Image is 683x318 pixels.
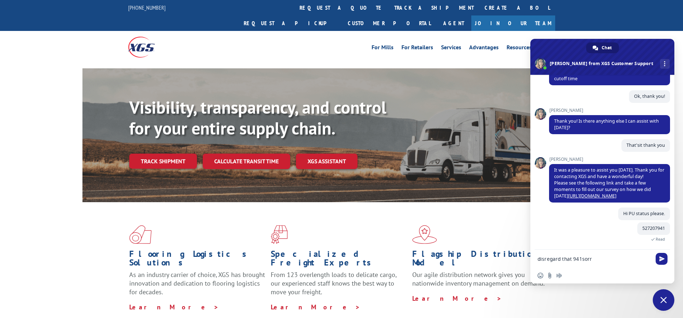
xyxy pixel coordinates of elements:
[656,237,665,242] span: Read
[471,15,555,31] a: Join Our Team
[626,142,665,148] span: That'sit thank you
[554,167,664,199] span: It was a pleasure to assist you [DATE]. Thank you for contacting XGS and have a wonderful day! Pl...
[203,154,290,169] a: Calculate transit time
[412,225,437,244] img: xgs-icon-flagship-distribution-model-red
[412,294,502,303] a: Learn More >
[342,15,436,31] a: Customer Portal
[441,45,461,53] a: Services
[412,250,548,271] h1: Flagship Distribution Model
[568,193,616,199] a: [URL][DOMAIN_NAME]
[554,118,659,131] span: Thank you! Is there anything else I can assist with [DATE]?
[549,157,670,162] span: [PERSON_NAME]
[129,250,265,271] h1: Flooring Logistics Solutions
[538,273,543,278] span: Insert an emoji
[129,271,265,296] span: As an industry carrier of choice, XGS has brought innovation and dedication to flooring logistics...
[436,15,471,31] a: Agent
[129,303,219,311] a: Learn More >
[623,210,665,217] span: Hi PU status please.
[129,96,386,139] b: Visibility, transparency, and control for your entire supply chain.
[296,154,358,169] a: XGS ASSISTANT
[507,45,532,53] a: Resources
[538,250,653,268] textarea: Compose your message...
[271,271,407,303] p: From 123 overlength loads to delicate cargo, our experienced staff knows the best way to move you...
[469,45,499,53] a: Advantages
[602,42,612,53] span: Chat
[642,225,665,231] span: 527207941
[128,4,166,11] a: [PHONE_NUMBER]
[653,289,674,311] a: Close chat
[412,271,545,287] span: Our agile distribution network gives you nationwide inventory management on demand.
[556,273,562,278] span: Audio message
[271,303,360,311] a: Learn More >
[129,154,197,169] a: Track shipment
[586,42,619,53] a: Chat
[656,253,668,265] span: Send
[634,93,665,99] span: Ok, thank you!
[547,273,553,278] span: Send a file
[271,225,288,244] img: xgs-icon-focused-on-flooring-red
[129,225,152,244] img: xgs-icon-total-supply-chain-intelligence-red
[271,250,407,271] h1: Specialized Freight Experts
[238,15,342,31] a: Request a pickup
[401,45,433,53] a: For Retailers
[549,108,670,113] span: [PERSON_NAME]
[372,45,394,53] a: For Mills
